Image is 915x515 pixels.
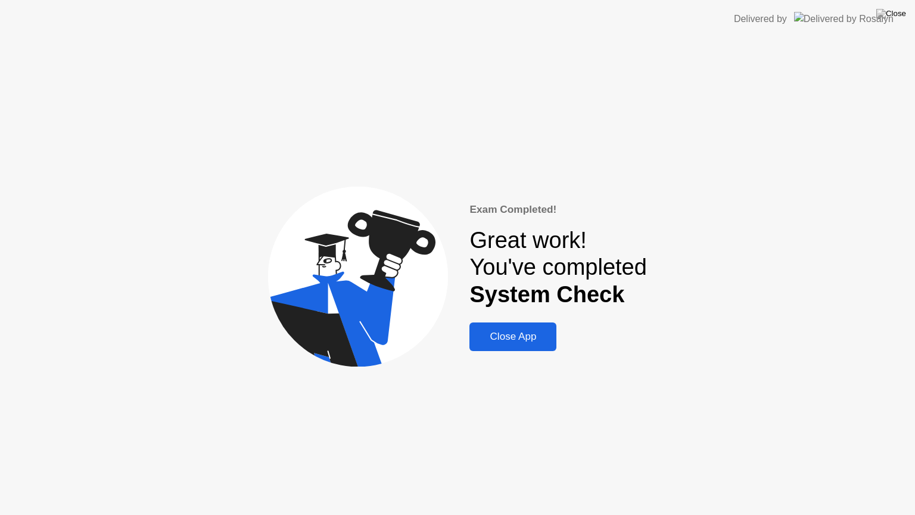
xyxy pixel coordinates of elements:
[469,202,646,218] div: Exam Completed!
[794,12,894,26] img: Delivered by Rosalyn
[473,331,553,343] div: Close App
[876,9,906,18] img: Close
[469,227,646,309] div: Great work! You've completed
[469,282,624,307] b: System Check
[469,322,556,351] button: Close App
[734,12,787,26] div: Delivered by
